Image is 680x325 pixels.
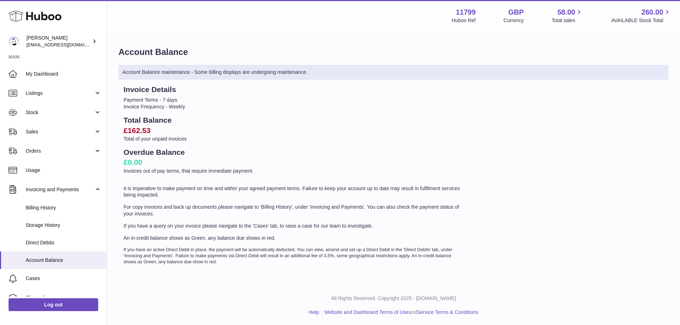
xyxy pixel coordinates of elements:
[309,309,319,315] a: Help
[641,7,663,17] span: 260.00
[9,36,19,47] img: internalAdmin-11799@internal.huboo.com
[124,97,463,103] li: Payment Terms - 7 days
[26,42,105,47] span: [EMAIL_ADDRESS][DOMAIN_NAME]
[124,103,463,110] li: Invoice Frequency - Weekly
[26,167,101,174] span: Usage
[124,115,463,125] h2: Total Balance
[26,71,101,77] span: My Dashboard
[611,17,671,24] span: AVAILABLE Stock Total
[26,275,101,282] span: Cases
[119,65,669,80] div: Account Balance maintenance - Some billing displays are undergoing maintenance.
[9,298,98,311] a: Log out
[124,247,463,265] p: If you have an active Direct Debit in place, the payment will be automatically deducted. You can ...
[124,157,463,167] h2: £0.00
[26,204,101,211] span: Billing History
[26,294,101,301] span: Channels
[324,309,409,315] a: Website and Dashboard Terms of Use
[124,204,463,217] p: For copy invoices and back up documents please navigate to 'Billing History', under 'Invoicing an...
[456,7,476,17] strong: 11799
[26,148,94,154] span: Orders
[504,17,524,24] div: Currency
[452,17,476,24] div: Huboo Ref
[124,235,463,242] p: An in-credit balance shows as Green, any balance due shows in red.
[124,223,463,229] p: If you have a query on your invoice please navigate to the 'Cases' tab, to raise a case for our t...
[124,126,463,136] h2: £162.53
[557,7,575,17] span: 58.00
[26,90,94,97] span: Listings
[119,46,669,58] h1: Account Balance
[124,136,463,142] p: Total of your unpaid invoices
[26,35,91,48] div: [PERSON_NAME]
[26,239,101,246] span: Direct Debits
[322,309,478,316] li: and
[551,7,583,24] a: 58.00 Total sales
[124,185,463,199] p: It is imperative to make payment on time and within your agreed payment terms. Failure to keep yo...
[26,186,94,193] span: Invoicing and Payments
[611,7,671,24] a: 260.00 AVAILABLE Stock Total
[124,147,463,157] h2: Overdue Balance
[508,7,524,17] strong: GBP
[124,168,463,174] p: Invoices out of pay terms, that require immediate payment.
[113,295,674,302] p: All Rights Reserved. Copyright 2025 - [DOMAIN_NAME]
[124,85,463,95] h2: Invoice Details
[551,17,583,24] span: Total sales
[26,222,101,229] span: Storage History
[26,257,101,264] span: Account Balance
[26,109,94,116] span: Stock
[26,128,94,135] span: Sales
[417,309,478,315] a: Service Terms & Conditions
